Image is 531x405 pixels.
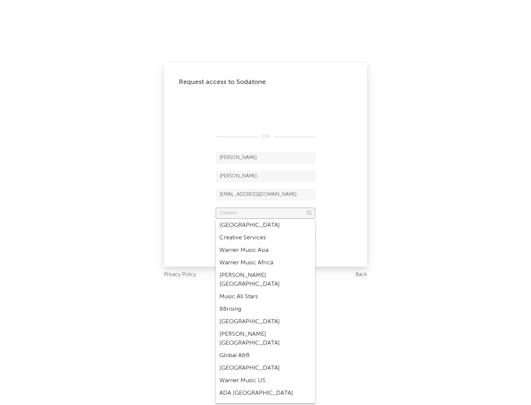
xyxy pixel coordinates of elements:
[216,387,315,399] div: ADA [GEOGRAPHIC_DATA]
[216,152,315,163] input: First Name
[216,349,315,362] div: Global A&R
[216,171,315,182] input: Last Name
[216,219,315,232] div: [GEOGRAPHIC_DATA]
[216,189,315,200] input: Email
[216,244,315,257] div: Warner Music Asia
[216,316,315,328] div: [GEOGRAPHIC_DATA]
[164,270,196,279] a: Privacy Policy
[216,133,315,141] div: OR
[216,290,315,303] div: Music All Stars
[179,78,352,87] div: Request access to Sodatone
[216,257,315,269] div: Warner Music Africa
[216,374,315,387] div: Warner Music US
[216,303,315,316] div: 88rising
[216,232,315,244] div: Creative Services
[216,362,315,374] div: [GEOGRAPHIC_DATA]
[216,208,315,219] input: Division
[355,270,367,279] a: Back
[216,328,315,349] div: [PERSON_NAME] [GEOGRAPHIC_DATA]
[216,269,315,290] div: [PERSON_NAME] [GEOGRAPHIC_DATA]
